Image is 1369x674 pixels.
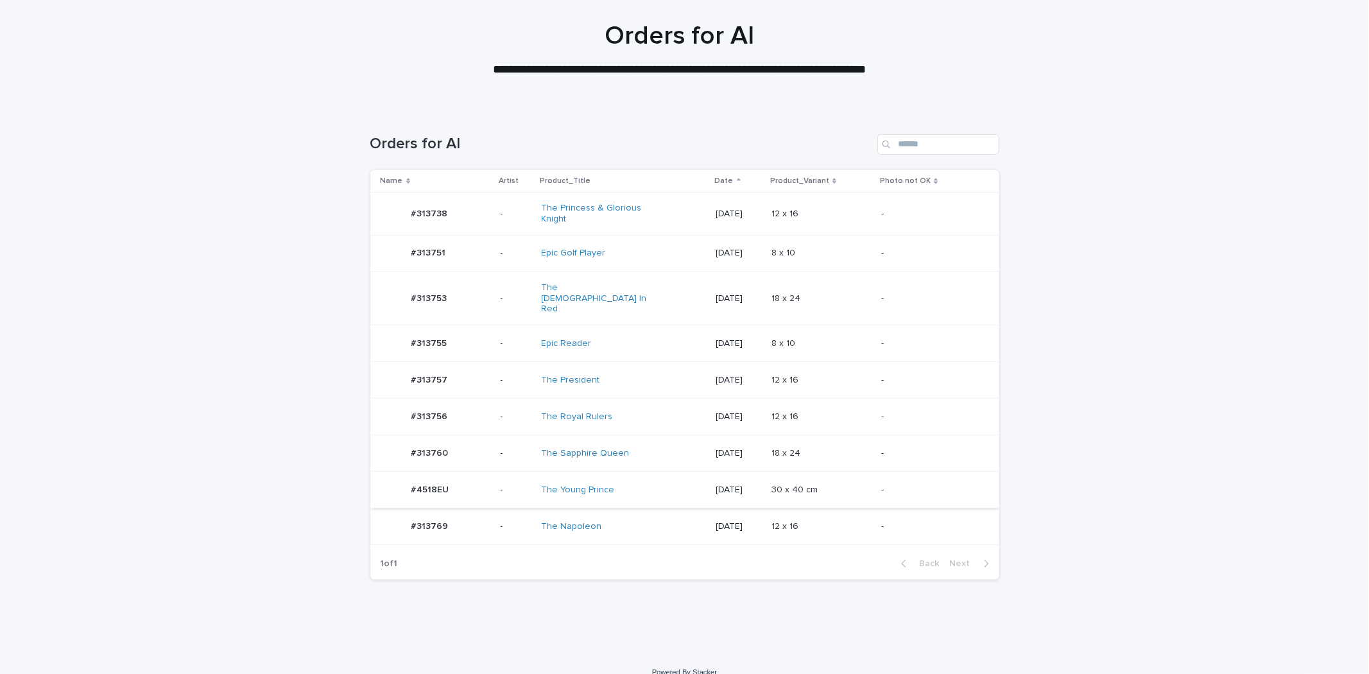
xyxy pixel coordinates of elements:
a: The Young Prince [542,485,615,496]
p: - [501,521,531,532]
a: Epic Reader [542,338,592,349]
tr: #313751#313751 -Epic Golf Player [DATE]8 x 108 x 10 - [370,235,999,272]
p: - [881,375,978,386]
button: Next [945,558,999,569]
tr: #313753#313753 -The [DEMOGRAPHIC_DATA] In Red [DATE]18 x 2418 x 24 - [370,272,999,325]
a: The Sapphire Queen [542,448,630,459]
a: The Royal Rulers [542,411,613,422]
p: Photo not OK [880,174,931,188]
p: - [881,521,978,532]
tr: #313760#313760 -The Sapphire Queen [DATE]18 x 2418 x 24 - [370,435,999,472]
p: - [881,293,978,304]
p: 12 x 16 [771,519,801,532]
p: - [501,411,531,422]
span: Back [912,559,940,568]
p: [DATE] [716,209,761,220]
p: - [881,448,978,459]
p: #313738 [411,206,451,220]
p: - [881,338,978,349]
p: Product_Title [540,174,591,188]
p: [DATE] [716,448,761,459]
tr: #313756#313756 -The Royal Rulers [DATE]12 x 1612 x 16 - [370,399,999,435]
p: Name [381,174,403,188]
p: 18 x 24 [771,445,803,459]
p: - [881,485,978,496]
p: - [881,248,978,259]
p: [DATE] [716,411,761,422]
p: #4518EU [411,482,452,496]
p: - [501,293,531,304]
span: Next [950,559,978,568]
p: #313753 [411,291,450,304]
tr: #313769#313769 -The Napoleon [DATE]12 x 1612 x 16 - [370,508,999,545]
p: #313769 [411,519,451,532]
p: [DATE] [716,338,761,349]
tr: #313755#313755 -Epic Reader [DATE]8 x 108 x 10 - [370,325,999,362]
p: - [881,209,978,220]
p: 18 x 24 [771,291,803,304]
p: 30 x 40 cm [771,482,820,496]
p: 12 x 16 [771,409,801,422]
button: Back [891,558,945,569]
p: #313757 [411,372,451,386]
a: The Napoleon [542,521,602,532]
p: #313751 [411,245,449,259]
a: The President [542,375,600,386]
p: Date [715,174,734,188]
h1: Orders for AI [370,135,872,153]
p: - [881,411,978,422]
p: 1 of 1 [370,548,408,580]
p: 8 x 10 [771,245,798,259]
p: 12 x 16 [771,206,801,220]
p: - [501,375,531,386]
p: - [501,485,531,496]
tr: #313757#313757 -The President [DATE]12 x 1612 x 16 - [370,362,999,399]
p: - [501,248,531,259]
p: [DATE] [716,248,761,259]
p: #313756 [411,409,451,422]
a: Epic Golf Player [542,248,606,259]
p: - [501,448,531,459]
p: Product_Variant [770,174,829,188]
p: Artist [499,174,519,188]
p: [DATE] [716,521,761,532]
tr: #313738#313738 -The Princess & Glorious Knight [DATE]12 x 1612 x 16 - [370,193,999,236]
p: #313755 [411,336,450,349]
p: [DATE] [716,485,761,496]
p: 12 x 16 [771,372,801,386]
p: [DATE] [716,293,761,304]
p: - [501,338,531,349]
input: Search [877,134,999,155]
a: The Princess & Glorious Knight [542,203,649,225]
p: #313760 [411,445,451,459]
p: 8 x 10 [771,336,798,349]
p: - [501,209,531,220]
tr: #4518EU#4518EU -The Young Prince [DATE]30 x 40 cm30 x 40 cm - [370,472,999,508]
h1: Orders for AI [365,21,994,51]
a: The [DEMOGRAPHIC_DATA] In Red [542,282,649,315]
p: [DATE] [716,375,761,386]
